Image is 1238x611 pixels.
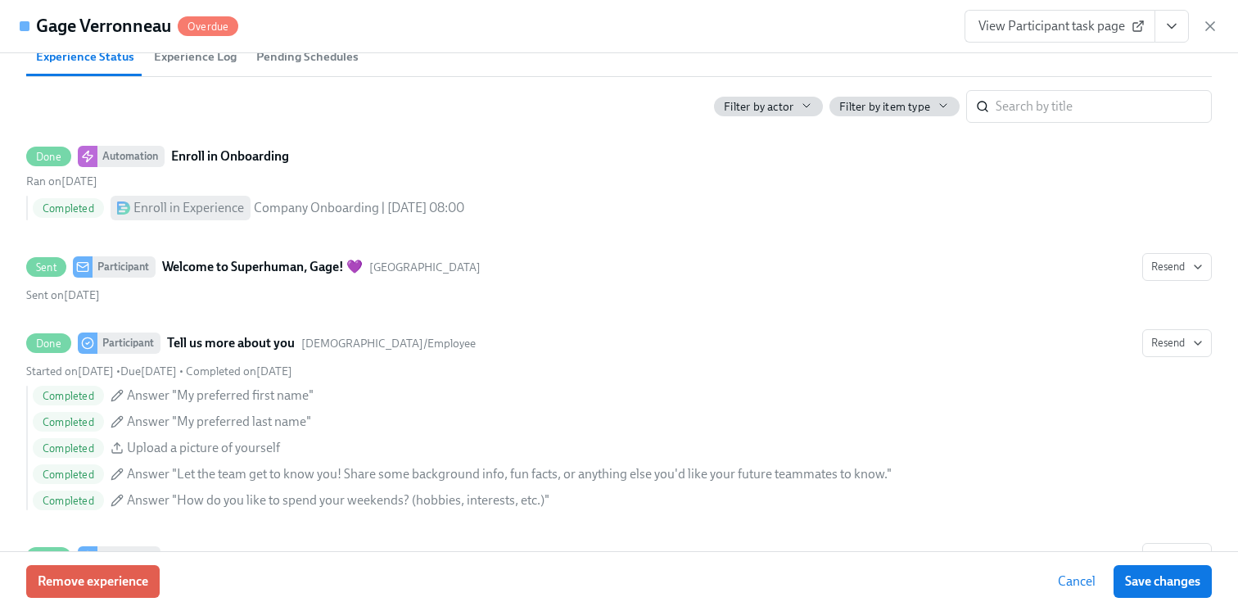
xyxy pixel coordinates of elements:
div: Participant [93,256,156,278]
button: DoneParticipantSelect your equipmentNon-EngineeringStarted on[DATE] •Due[DATE] • Completed on[DAT... [1142,543,1212,571]
div: Participant [97,333,160,354]
span: Completed [33,416,104,428]
span: Wednesday, August 6th 2025, 1:03 pm [186,364,292,378]
button: Cancel [1046,565,1107,598]
span: Friday, August 8th 2025, 8:00 am [120,364,177,378]
span: Filter by item type [839,99,930,115]
strong: Tell us more about you [167,333,295,353]
div: • • [26,364,292,379]
span: Completed [33,390,104,402]
div: Company Onboarding | [DATE] 08:00 [254,199,464,217]
span: Answer "Let the team get to know you! Share some background info, fun facts, or anything else you... [127,465,892,483]
div: Participant [97,546,160,568]
span: Remove experience [38,573,148,590]
span: Overdue [178,20,238,33]
strong: Select your equipment [167,547,294,567]
span: Sent [26,261,66,274]
div: Automation [97,146,165,167]
button: Save changes [1114,565,1212,598]
span: Answer "My preferred first name" [127,387,314,405]
span: Completed [33,442,104,455]
span: Completed [33,495,104,507]
span: Done [26,337,71,350]
span: This task uses the "Contractor/Employee" audience [301,336,476,351]
span: Save changes [1125,573,1200,590]
span: Wednesday, August 6th 2025, 12:31 pm [26,364,114,378]
button: DoneParticipantTell us more about you[DEMOGRAPHIC_DATA]/EmployeeStarted on[DATE] •Due[DATE] • Com... [1142,329,1212,357]
span: Upload a picture of yourself [127,439,280,457]
span: Done [26,151,71,163]
div: Enroll in Experience [133,199,244,217]
span: Completed [33,202,104,215]
span: Completed [33,468,104,481]
span: Experience Status [36,48,134,66]
span: Experience Log [154,48,237,66]
h4: Gage Verronneau [36,14,171,38]
button: SentParticipantWelcome to Superhuman, Gage! 💜[GEOGRAPHIC_DATA]Sent on[DATE] [1142,253,1212,281]
span: Filter by actor [724,99,793,115]
a: View Participant task page [965,10,1155,43]
span: Answer "My preferred last name" [127,413,311,431]
span: Cancel [1058,573,1096,590]
span: This task uses the "Non-Engineering" audience [300,550,385,565]
input: Search by title [996,90,1212,123]
span: Resend [1151,549,1203,565]
span: Wednesday, August 6th 2025, 12:31 pm [26,174,97,188]
span: View Participant task page [978,18,1141,34]
span: This message uses the "USA" audience [369,260,481,275]
span: Pending Schedules [256,48,359,66]
span: Resend [1151,259,1203,275]
span: Answer "How do you like to spend your weekends? (hobbies, interests, etc.)" [127,491,549,509]
span: Resend [1151,335,1203,351]
button: View task page [1154,10,1189,43]
button: Filter by actor [714,97,823,116]
button: Remove experience [26,565,160,598]
strong: Welcome to Superhuman, Gage! 💜 [162,257,363,277]
strong: Enroll in Onboarding [171,147,289,166]
span: Wednesday, August 6th 2025, 12:31 pm [26,288,100,302]
button: Filter by item type [829,97,960,116]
